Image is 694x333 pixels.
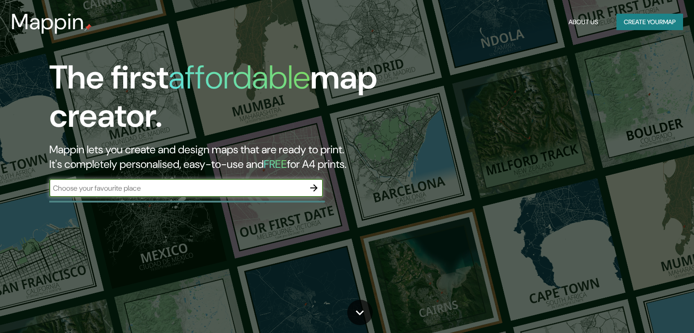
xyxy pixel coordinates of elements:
h5: FREE [264,157,287,171]
button: Create yourmap [616,14,683,31]
img: mappin-pin [84,24,92,31]
h1: The first map creator. [49,58,397,142]
input: Choose your favourite place [49,183,305,193]
button: About Us [565,14,602,31]
h1: affordable [168,56,310,99]
h3: Mappin [11,9,84,35]
h2: Mappin lets you create and design maps that are ready to print. It's completely personalised, eas... [49,142,397,172]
